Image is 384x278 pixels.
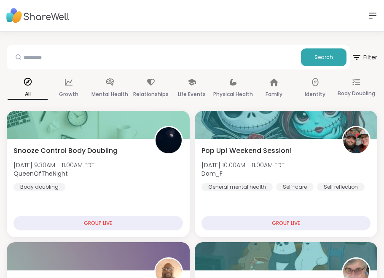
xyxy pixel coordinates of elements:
[13,146,118,156] span: Snooze Control Body Doubling
[276,183,314,191] div: Self-care
[305,89,325,99] p: Identity
[352,45,377,69] button: Filter
[6,4,70,27] img: ShareWell Nav Logo
[133,89,169,99] p: Relationships
[301,48,346,66] button: Search
[59,89,78,99] p: Growth
[201,216,371,230] div: GROUP LIVE
[352,47,377,67] span: Filter
[201,183,273,191] div: General mental health
[201,146,292,156] span: Pop Up! Weekend Session!
[266,89,282,99] p: Family
[338,88,375,99] p: Body Doubling
[8,89,48,100] p: All
[317,183,365,191] div: Self reflection
[13,216,183,230] div: GROUP LIVE
[201,169,223,178] b: Dom_F
[13,183,65,191] div: Body doubling
[178,89,206,99] p: Life Events
[314,53,333,61] span: Search
[13,169,68,178] b: QueenOfTheNight
[13,161,94,169] span: [DATE] 9:30AM - 11:00AM EDT
[343,127,369,153] img: Dom_F
[91,89,128,99] p: Mental Health
[213,89,253,99] p: Physical Health
[156,127,182,153] img: QueenOfTheNight
[201,161,285,169] span: [DATE] 10:00AM - 11:00AM EDT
